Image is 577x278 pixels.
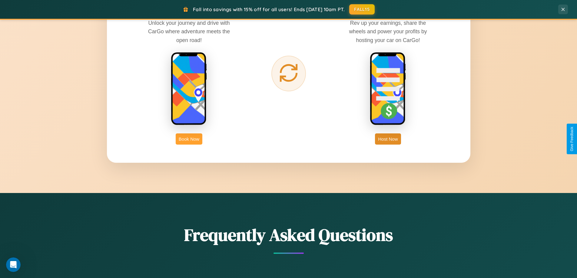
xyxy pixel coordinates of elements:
button: FALL15 [349,4,375,15]
iframe: Intercom live chat [6,257,21,272]
button: Book Now [176,133,202,145]
button: Host Now [375,133,401,145]
h2: Frequently Asked Questions [107,223,470,247]
p: Unlock your journey and drive with CarGo where adventure meets the open road! [144,19,234,44]
img: host phone [370,52,406,126]
span: Fall into savings with 15% off for all users! Ends [DATE] 10am PT. [193,6,345,12]
div: Give Feedback [570,127,574,151]
p: Rev up your earnings, share the wheels and power your profits by hosting your car on CarGo! [343,19,433,44]
img: rent phone [171,52,207,126]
